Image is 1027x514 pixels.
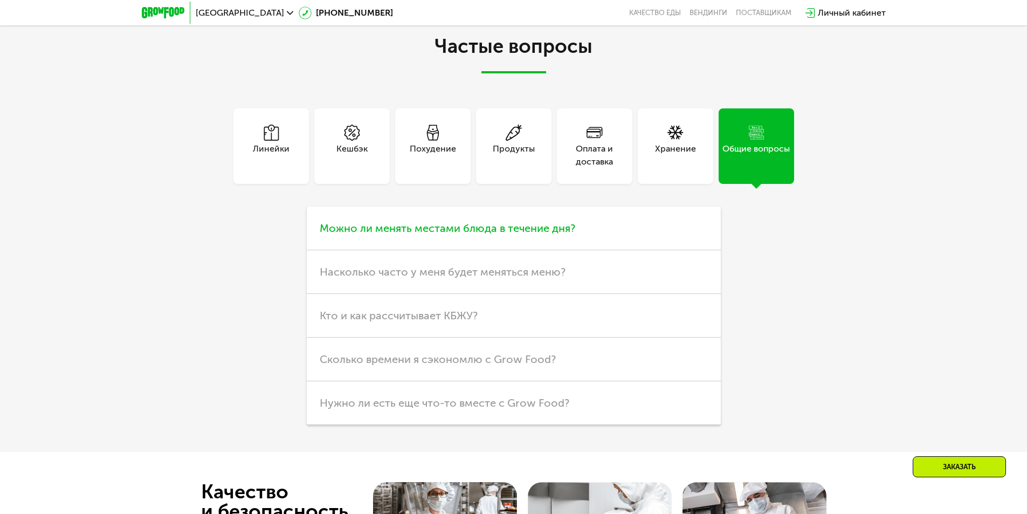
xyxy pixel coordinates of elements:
[253,142,290,168] div: Линейки
[655,142,696,168] div: Хранение
[320,265,566,278] span: Насколько часто у меня будет меняться меню?
[320,396,569,409] span: Нужно ли есть еще что-то вместе с Grow Food?
[320,309,478,322] span: Кто и как рассчитывает КБЖУ?
[320,353,556,366] span: Сколько времени я сэкономлю с Grow Food?
[690,9,727,17] a: Вендинги
[196,9,284,17] span: [GEOGRAPHIC_DATA]
[336,142,368,168] div: Кешбэк
[557,142,632,168] div: Оплата и доставка
[736,9,791,17] div: поставщикам
[212,36,816,73] h2: Частые вопросы
[818,6,886,19] div: Личный кабинет
[320,222,575,235] span: Можно ли менять местами блюда в течение дня?
[410,142,456,168] div: Похудение
[299,6,393,19] a: [PHONE_NUMBER]
[629,9,681,17] a: Качество еды
[493,142,535,168] div: Продукты
[913,456,1006,477] div: Заказать
[722,142,790,168] div: Общие вопросы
